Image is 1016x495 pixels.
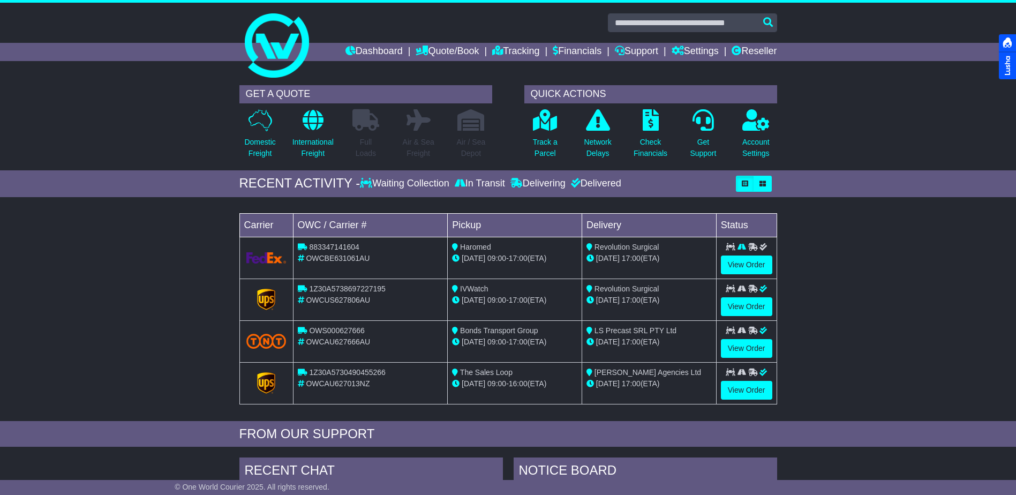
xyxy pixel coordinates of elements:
[634,137,667,159] p: Check Financials
[460,368,513,377] span: The Sales Loop
[462,379,485,388] span: [DATE]
[487,296,506,304] span: 09:00
[460,284,488,293] span: IVWatch
[452,253,577,264] div: - (ETA)
[509,254,528,262] span: 17:00
[309,326,365,335] span: OWS000627666
[633,109,668,165] a: CheckFinancials
[524,85,777,103] div: QUICK ACTIONS
[586,253,712,264] div: (ETA)
[306,337,370,346] span: OWCAU627666AU
[306,379,370,388] span: OWCAU627013NZ
[239,213,293,237] td: Carrier
[246,252,287,264] img: GetCarrierServiceLogo
[594,243,659,251] span: Revolution Surgical
[309,243,359,251] span: 883347141604
[742,137,770,159] p: Account Settings
[509,379,528,388] span: 16:00
[594,368,701,377] span: [PERSON_NAME] Agencies Ltd
[292,137,334,159] p: International Freight
[586,336,712,348] div: (ETA)
[622,296,641,304] span: 17:00
[533,137,558,159] p: Track a Parcel
[721,339,772,358] a: View Order
[584,137,611,159] p: Network Delays
[509,337,528,346] span: 17:00
[689,109,717,165] a: GetSupport
[452,178,508,190] div: In Transit
[448,213,582,237] td: Pickup
[615,43,658,61] a: Support
[721,381,772,400] a: View Order
[175,483,329,491] span: © One World Courier 2025. All rights reserved.
[583,109,612,165] a: NetworkDelays
[553,43,601,61] a: Financials
[416,43,479,61] a: Quote/Book
[508,178,568,190] div: Delivering
[293,213,448,237] td: OWC / Carrier #
[306,296,370,304] span: OWCUS627806AU
[622,337,641,346] span: 17:00
[594,326,676,335] span: LS Precast SRL PTY Ltd
[594,284,659,293] span: Revolution Surgical
[239,457,503,486] div: RECENT CHAT
[586,378,712,389] div: (ETA)
[306,254,370,262] span: OWCBE631061AU
[596,337,620,346] span: [DATE]
[586,295,712,306] div: (ETA)
[596,296,620,304] span: [DATE]
[487,337,506,346] span: 09:00
[239,426,777,442] div: FROM OUR SUPPORT
[721,256,772,274] a: View Order
[309,368,385,377] span: 1Z30A5730490455266
[452,336,577,348] div: - (ETA)
[532,109,558,165] a: Track aParcel
[622,254,641,262] span: 17:00
[716,213,777,237] td: Status
[568,178,621,190] div: Delivered
[345,43,403,61] a: Dashboard
[462,254,485,262] span: [DATE]
[622,379,641,388] span: 17:00
[352,137,379,159] p: Full Loads
[244,109,276,165] a: DomesticFreight
[487,379,506,388] span: 09:00
[596,379,620,388] span: [DATE]
[292,109,334,165] a: InternationalFreight
[360,178,451,190] div: Waiting Collection
[462,337,485,346] span: [DATE]
[690,137,716,159] p: Get Support
[462,296,485,304] span: [DATE]
[460,243,491,251] span: Haromed
[596,254,620,262] span: [DATE]
[460,326,538,335] span: Bonds Transport Group
[239,85,492,103] div: GET A QUOTE
[403,137,434,159] p: Air & Sea Freight
[457,137,486,159] p: Air / Sea Depot
[672,43,719,61] a: Settings
[487,254,506,262] span: 09:00
[239,176,360,191] div: RECENT ACTIVITY -
[492,43,539,61] a: Tracking
[721,297,772,316] a: View Order
[732,43,777,61] a: Reseller
[452,378,577,389] div: - (ETA)
[257,289,275,310] img: GetCarrierServiceLogo
[257,372,275,394] img: GetCarrierServiceLogo
[246,334,287,348] img: TNT_Domestic.png
[742,109,770,165] a: AccountSettings
[582,213,716,237] td: Delivery
[514,457,777,486] div: NOTICE BOARD
[309,284,385,293] span: 1Z30A5738697227195
[244,137,275,159] p: Domestic Freight
[509,296,528,304] span: 17:00
[452,295,577,306] div: - (ETA)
